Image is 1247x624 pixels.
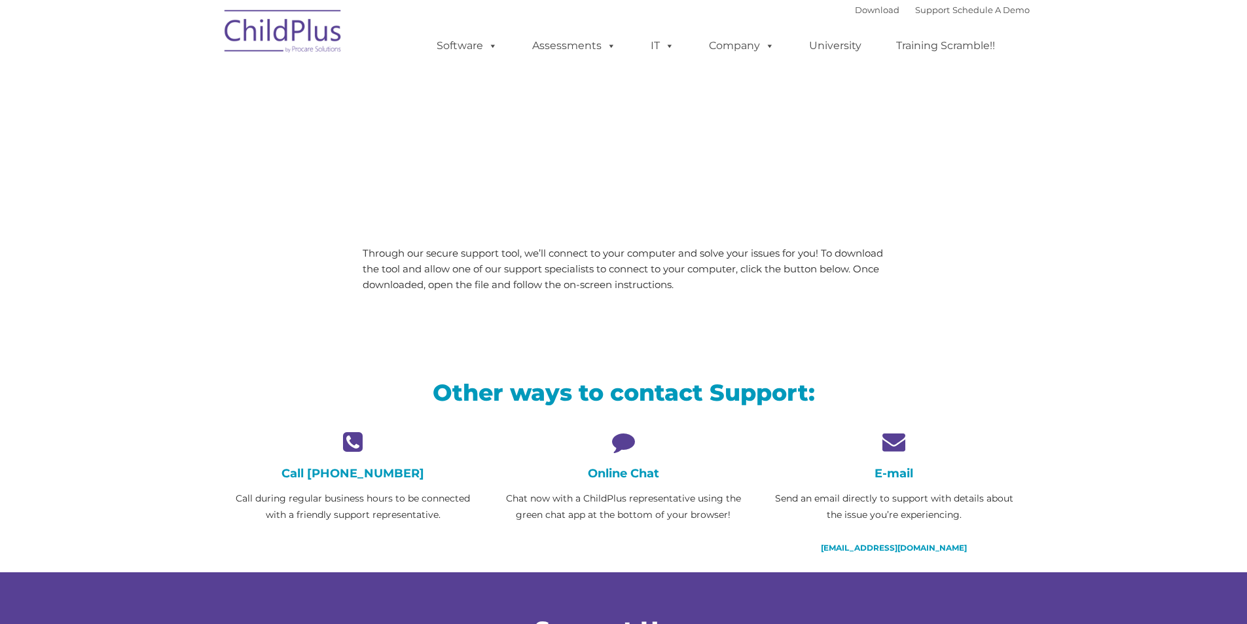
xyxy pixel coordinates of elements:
a: Assessments [519,33,629,59]
p: Call during regular business hours to be connected with a friendly support representative. [228,490,479,523]
h4: Online Chat [498,466,749,481]
a: Training Scramble!! [883,33,1008,59]
p: Through our secure support tool, we’ll connect to your computer and solve your issues for you! To... [363,246,884,293]
a: Company [696,33,787,59]
a: University [796,33,875,59]
h4: Call [PHONE_NUMBER] [228,466,479,481]
img: ChildPlus by Procare Solutions [218,1,349,66]
a: IT [638,33,687,59]
a: Support [915,5,950,15]
a: [EMAIL_ADDRESS][DOMAIN_NAME] [821,543,967,553]
p: Send an email directly to support with details about the issue you’re experiencing. [768,490,1019,523]
p: Chat now with a ChildPlus representative using the green chat app at the bottom of your browser! [498,490,749,523]
a: Software [424,33,511,59]
span: LiveSupport with SplashTop [228,94,717,134]
font: | [855,5,1030,15]
a: Schedule A Demo [952,5,1030,15]
h4: E-mail [768,466,1019,481]
h2: Other ways to contact Support: [228,378,1020,407]
a: Download [855,5,899,15]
